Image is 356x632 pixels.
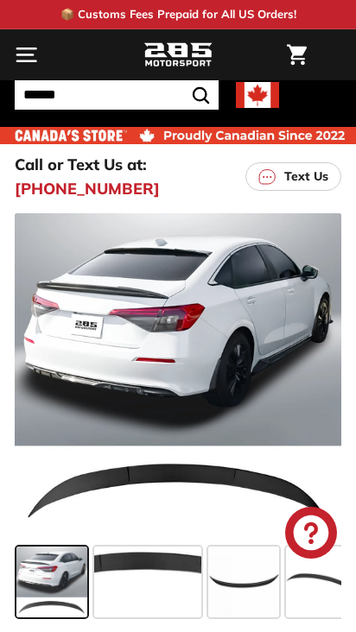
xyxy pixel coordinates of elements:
[60,6,296,23] p: 📦 Customs Fees Prepaid for All US Orders!
[278,30,315,79] a: Cart
[15,153,147,176] p: Call or Text Us at:
[284,167,328,186] p: Text Us
[15,80,219,110] input: Search
[280,507,342,563] inbox-online-store-chat: Shopify online store chat
[245,162,341,191] a: Text Us
[15,177,160,200] a: [PHONE_NUMBER]
[143,41,213,70] img: Logo_285_Motorsport_areodynamics_components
